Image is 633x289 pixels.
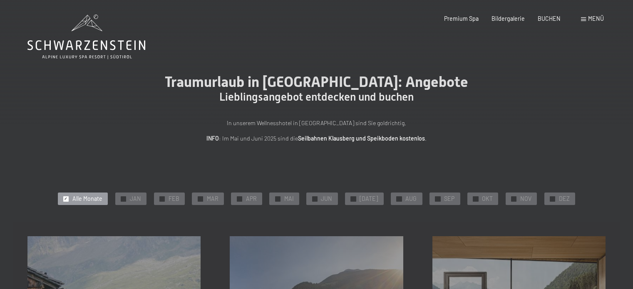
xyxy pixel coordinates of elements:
span: SEP [444,195,454,203]
span: JAN [130,195,141,203]
span: AUG [405,195,417,203]
strong: INFO [206,135,219,142]
span: Lieblingsangebot entdecken und buchen [219,91,414,103]
span: MAI [284,195,294,203]
span: ✓ [276,196,279,201]
span: Menü [588,15,604,22]
a: Bildergalerie [492,15,525,22]
span: [DATE] [360,195,378,203]
span: DEZ [559,195,570,203]
span: ✓ [160,196,164,201]
span: ✓ [551,196,554,201]
span: JUN [321,195,332,203]
a: BUCHEN [538,15,561,22]
span: ✓ [313,196,316,201]
strong: Seilbahnen Klausberg und Speikboden kostenlos [298,135,425,142]
span: ✓ [199,196,202,201]
span: Alle Monate [72,195,102,203]
p: In unserem Wellnesshotel in [GEOGRAPHIC_DATA] sind Sie goldrichtig. [134,119,500,128]
span: ✓ [122,196,125,201]
span: Traumurlaub in [GEOGRAPHIC_DATA]: Angebote [165,73,468,90]
span: ✓ [512,196,516,201]
p: : Im Mai und Juni 2025 sind die . [134,134,500,143]
span: ✓ [352,196,355,201]
span: APR [246,195,257,203]
span: ✓ [436,196,439,201]
span: FEB [169,195,179,203]
span: ✓ [474,196,477,201]
span: NOV [520,195,531,203]
span: ✓ [238,196,241,201]
span: OKT [482,195,493,203]
span: ✓ [64,196,67,201]
span: ✓ [397,196,401,201]
span: MAR [207,195,218,203]
a: Premium Spa [444,15,479,22]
